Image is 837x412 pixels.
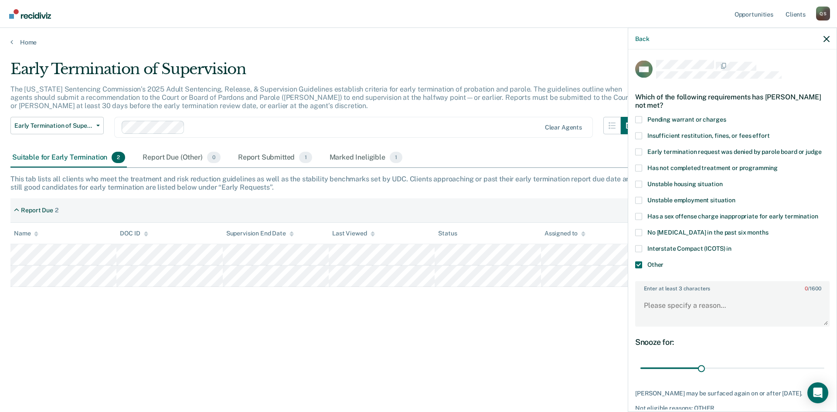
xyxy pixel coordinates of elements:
span: 0 [805,285,808,291]
span: Insufficient restitution, fines, or fees effort [647,132,769,139]
div: DOC ID [120,230,148,237]
div: Suitable for Early Termination [10,148,127,167]
div: Q S [816,7,830,20]
div: 2 [55,207,58,214]
div: Marked Ineligible [328,148,405,167]
span: Interstate Compact (ICOTS) in [647,245,732,252]
div: Name [14,230,38,237]
div: Report Due [21,207,53,214]
span: 2 [112,152,125,163]
span: 1 [299,152,312,163]
a: Home [10,38,827,46]
span: Has not completed treatment or programming [647,164,778,171]
img: Recidiviz [9,9,51,19]
span: 0 [207,152,221,163]
button: Profile dropdown button [816,7,830,20]
div: Report Submitted [236,148,314,167]
div: Last Viewed [332,230,374,237]
div: Assigned to [544,230,585,237]
div: Clear agents [545,124,582,131]
span: Unstable employment situation [647,196,735,203]
div: Open Intercom Messenger [807,382,828,403]
label: Enter at least 3 characters [636,282,829,291]
span: Has a sex offense charge inappropriate for early termination [647,212,818,219]
div: Supervision End Date [226,230,294,237]
span: / 1600 [805,285,821,291]
span: Other [647,261,663,268]
span: Early termination request was denied by parole board or judge [647,148,821,155]
div: Early Termination of Supervision [10,60,638,85]
div: Which of the following requirements has [PERSON_NAME] not met? [635,85,830,116]
span: Early Termination of Supervision [14,122,93,129]
div: Snooze for: [635,337,830,347]
div: Report Due (Other) [141,148,222,167]
span: 1 [390,152,402,163]
button: Back [635,35,649,42]
div: Not eligible reasons: OTHER [635,404,830,412]
span: Pending warrant or charges [647,116,726,123]
span: Unstable housing situation [647,180,722,187]
div: This tab lists all clients who meet the treatment and risk reduction guidelines as well as the st... [10,175,827,191]
span: No [MEDICAL_DATA] in the past six months [647,228,768,235]
p: The [US_STATE] Sentencing Commission’s 2025 Adult Sentencing, Release, & Supervision Guidelines e... [10,85,631,110]
div: Status [438,230,457,237]
div: [PERSON_NAME] may be surfaced again on or after [DATE]. [635,390,830,397]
